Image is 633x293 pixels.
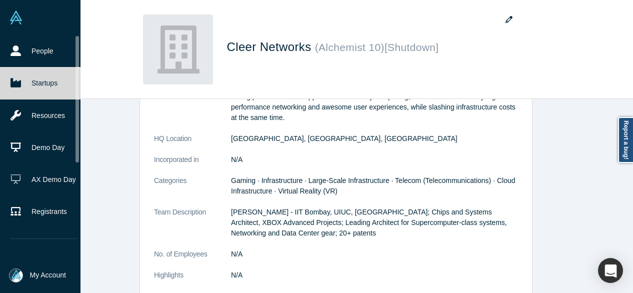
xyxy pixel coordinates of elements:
dd: N/A [231,249,518,259]
dt: No. of Employees [154,249,231,270]
dt: Team Description [154,207,231,249]
a: Report a bug! [618,117,633,163]
dt: Highlights [154,270,231,291]
p: [PERSON_NAME] - IIT Bombay, UIUC, [GEOGRAPHIC_DATA]; Chips and Systems Architect, XBOX Advanced P... [231,207,518,238]
small: ( Alchemist 10 ) [Shutdown] [315,41,439,53]
dd: N/A [231,154,518,165]
dt: Incorporated in [154,154,231,175]
span: Gaming · Infrastructure · Large-Scale Infrastructure · Telecom (Telecommunications) · Cloud Infra... [231,176,515,195]
span: My Account [30,270,66,280]
img: Alchemist Vault Logo [9,10,23,24]
dd: [GEOGRAPHIC_DATA], [GEOGRAPHIC_DATA], [GEOGRAPHIC_DATA] [231,133,518,144]
span: Cleer Networks [227,40,315,53]
button: My Account [9,268,66,282]
img: Mia Scott's Account [9,268,23,282]
dt: Categories [154,175,231,207]
dt: HQ Location [154,133,231,154]
img: Cleer Networks's Logo [143,14,213,84]
dd: N/A [231,270,518,280]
